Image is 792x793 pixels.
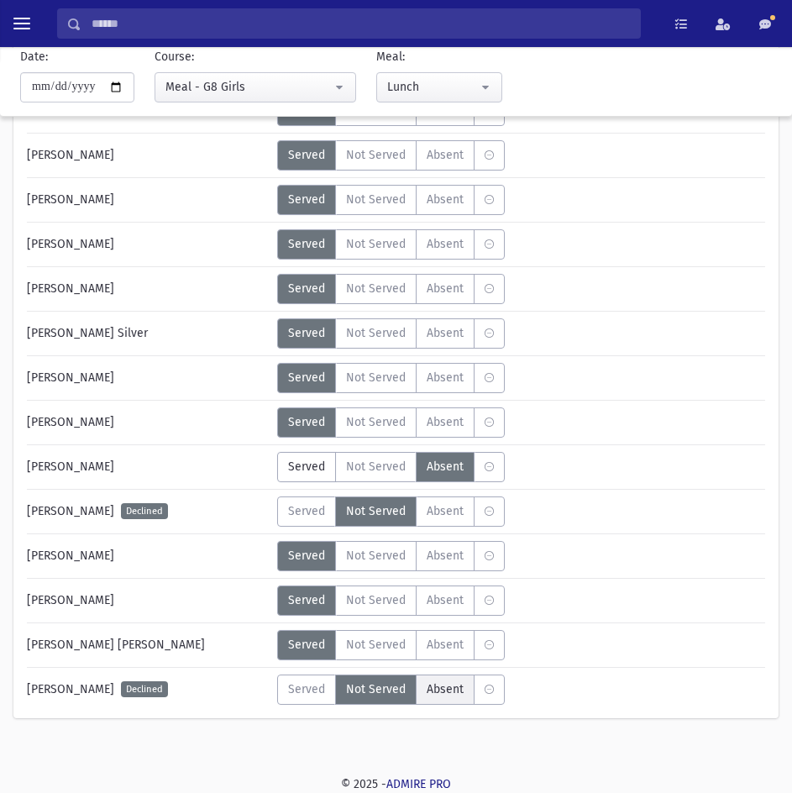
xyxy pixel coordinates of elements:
span: [PERSON_NAME] [27,235,114,253]
button: Lunch [376,72,502,102]
label: Meal: [376,48,405,66]
div: MeaStatus [277,318,505,349]
span: Not Served [346,324,406,342]
span: [PERSON_NAME] [27,146,114,164]
span: Served [288,146,325,164]
span: [PERSON_NAME] [27,502,114,520]
span: Absent [427,369,464,386]
span: Not Served [346,369,406,386]
span: Not Served [346,502,406,520]
span: Absent [427,235,464,253]
span: [PERSON_NAME] [27,458,114,475]
label: Course: [155,48,194,66]
span: [PERSON_NAME] [27,369,114,386]
span: Not Served [346,191,406,208]
span: Absent [427,280,464,297]
div: MeaStatus [277,229,505,260]
span: [PERSON_NAME] [27,413,114,431]
div: MeaStatus [277,452,505,482]
span: [PERSON_NAME] [27,591,114,609]
span: Absent [427,413,464,431]
span: Served [288,636,325,654]
div: MeaStatus [277,496,505,527]
div: MeaStatus [277,274,505,304]
span: Not Served [346,458,406,475]
span: Served [288,458,325,475]
span: Not Served [346,413,406,431]
span: Served [288,591,325,609]
div: Lunch [387,78,478,96]
span: Served [288,191,325,208]
span: Declined [121,503,168,519]
span: Served [288,280,325,297]
span: [PERSON_NAME] Silver [27,324,148,342]
span: Not Served [346,680,406,698]
div: MeaStatus [277,407,505,438]
div: MeaStatus [277,675,505,705]
div: MeaStatus [277,140,505,171]
span: Served [288,547,325,565]
span: Absent [427,636,464,654]
span: [PERSON_NAME] [PERSON_NAME] [27,636,205,654]
span: Not Served [346,591,406,609]
span: Not Served [346,636,406,654]
div: MeaStatus [277,586,505,616]
span: [PERSON_NAME] [27,680,114,698]
span: [PERSON_NAME] [27,280,114,297]
div: © 2025 - [13,775,779,793]
div: MeaStatus [277,363,505,393]
span: Absent [427,591,464,609]
span: Served [288,413,325,431]
span: Absent [427,547,464,565]
span: Served [288,502,325,520]
span: Absent [427,146,464,164]
span: Absent [427,680,464,698]
button: toggle menu [7,8,37,39]
span: Absent [427,324,464,342]
div: MeaStatus [277,541,505,571]
input: Search [81,8,640,39]
span: Not Served [346,280,406,297]
span: Declined [121,681,168,697]
span: Served [288,324,325,342]
span: Not Served [346,146,406,164]
div: Meal - G8 Girls [165,78,332,96]
button: Meal - G8 Girls [155,72,356,102]
span: [PERSON_NAME] [27,547,114,565]
span: Not Served [346,235,406,253]
label: Date: [20,48,48,66]
span: Absent [427,191,464,208]
span: [PERSON_NAME] [27,191,114,208]
span: Absent [427,458,464,475]
div: MeaStatus [277,630,505,660]
div: MeaStatus [277,185,505,215]
span: Absent [427,502,464,520]
span: Served [288,235,325,253]
span: Served [288,680,325,698]
span: Not Served [346,547,406,565]
span: Served [288,369,325,386]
